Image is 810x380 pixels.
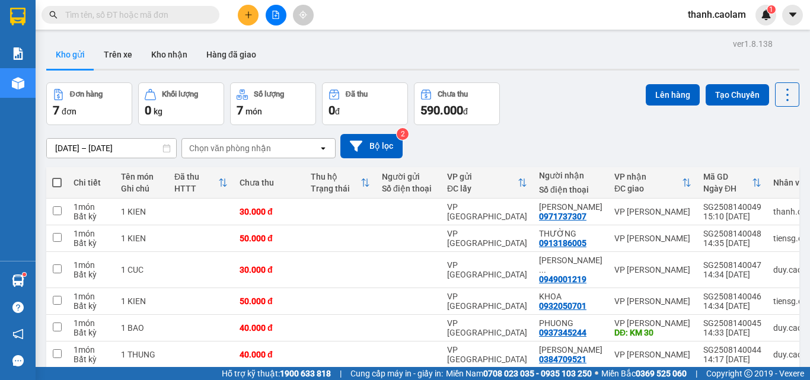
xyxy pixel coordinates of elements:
div: 1 BAO [121,323,162,333]
div: SG2508140045 [703,318,761,328]
span: thanh.caolam [678,7,755,22]
svg: open [318,143,328,153]
div: 1 món [74,229,109,238]
span: 7 [53,103,59,117]
span: 0 [329,103,335,117]
span: copyright [744,369,752,378]
img: solution-icon [12,47,24,60]
div: SG2508140048 [703,229,761,238]
span: đ [463,107,468,116]
th: Toggle SortBy [608,167,697,199]
div: VP [GEOGRAPHIC_DATA] [447,260,527,279]
div: 1 THUNG [121,350,162,359]
span: | [340,367,342,380]
div: Chưa thu [438,90,468,98]
span: aim [299,11,307,19]
div: 0932050701 [539,301,586,311]
div: Số lượng [254,90,284,98]
div: Bất kỳ [74,301,109,311]
span: notification [12,328,24,340]
div: Khối lượng [162,90,198,98]
span: kg [154,107,162,116]
button: Bộ lọc [340,134,403,158]
div: 0384709521 [539,355,586,364]
div: VP [GEOGRAPHIC_DATA] [447,202,527,221]
div: Trạng thái [311,184,361,193]
th: Toggle SortBy [697,167,767,199]
button: Đã thu0đ [322,82,408,125]
span: 1 [769,5,773,14]
button: Tạo Chuyến [706,84,769,106]
div: 0949001219 [539,274,586,284]
th: Toggle SortBy [305,167,376,199]
div: VP [GEOGRAPHIC_DATA] [447,229,527,248]
div: SG2508140044 [703,345,761,355]
span: Miền Nam [446,367,592,380]
div: 50.000 đ [240,296,299,306]
div: Đơn hàng [70,90,103,98]
span: message [12,355,24,366]
button: Trên xe [94,40,142,69]
div: Mã GD [703,172,752,181]
div: Chi tiết [74,178,109,187]
span: Cung cấp máy in - giấy in: [350,367,443,380]
div: 40.000 đ [240,350,299,359]
button: caret-down [782,5,803,25]
span: Miền Bắc [601,367,687,380]
div: SG2508140047 [703,260,761,270]
div: Người gửi [382,172,435,181]
div: ĐC giao [614,184,682,193]
span: 7 [237,103,243,117]
div: PHUONG [539,318,602,328]
div: 1 món [74,345,109,355]
span: file-add [272,11,280,19]
span: 590.000 [420,103,463,117]
button: Kho nhận [142,40,197,69]
div: 1 KIEN [121,207,162,216]
div: SG2508140046 [703,292,761,301]
div: VP gửi [447,172,518,181]
span: đ [335,107,340,116]
div: VP [PERSON_NAME] [614,318,691,328]
div: CONG DINH CAR [539,256,602,274]
div: VP [PERSON_NAME] [614,350,691,359]
div: Số điện thoại [382,184,435,193]
img: warehouse-icon [12,77,24,90]
div: Đã thu [346,90,368,98]
div: Bất kỳ [74,238,109,248]
div: VP nhận [614,172,682,181]
button: Khối lượng0kg [138,82,224,125]
div: 50.000 đ [240,234,299,243]
div: VP [PERSON_NAME] [614,296,691,306]
div: 1 KIEN [121,234,162,243]
div: Số điện thoại [539,185,602,194]
span: question-circle [12,302,24,313]
button: aim [293,5,314,25]
input: Tìm tên, số ĐT hoặc mã đơn [65,8,205,21]
div: 1 món [74,292,109,301]
div: 1 CUC [121,265,162,274]
div: 14:34 [DATE] [703,301,761,311]
img: warehouse-icon [12,274,24,287]
sup: 1 [23,273,26,276]
button: Lên hàng [646,84,700,106]
div: 30.000 đ [240,207,299,216]
span: | [696,367,697,380]
span: 0 [145,103,151,117]
div: Bất kỳ [74,270,109,279]
sup: 1 [767,5,776,14]
span: Hỗ trợ kỹ thuật: [222,367,331,380]
button: Kho gửi [46,40,94,69]
div: ver 1.8.138 [733,37,773,50]
div: THƯỜNG [539,229,602,238]
div: TRAN TUAN [539,345,602,355]
div: ANH HÙNG [539,202,602,212]
strong: 0708 023 035 - 0935 103 250 [483,369,592,378]
div: 14:34 [DATE] [703,270,761,279]
div: Đã thu [174,172,218,181]
span: plus [244,11,253,19]
div: 1 món [74,260,109,270]
th: Toggle SortBy [441,167,533,199]
span: món [245,107,262,116]
span: search [49,11,58,19]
